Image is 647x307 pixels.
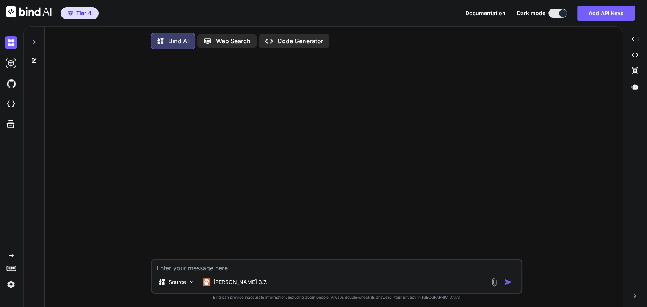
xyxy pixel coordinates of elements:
[5,77,17,90] img: githubDark
[465,10,506,16] button: Documentation
[490,278,498,287] img: attachment
[504,278,512,286] img: icon
[188,279,195,285] img: Pick Models
[61,7,99,19] button: premiumTier 4
[68,11,73,16] img: premium
[5,57,17,70] img: darkAi-studio
[76,9,91,17] span: Tier 4
[517,9,545,17] span: Dark mode
[6,6,52,17] img: Bind AI
[5,36,17,49] img: darkChat
[5,278,17,291] img: settings
[216,37,251,44] p: Web Search
[203,278,210,286] img: Claude 3.7 Sonnet (Anthropic)
[151,295,522,300] p: Bind can provide inaccurate information, including about people. Always double-check its answers....
[277,37,323,44] p: Code Generator
[168,37,189,44] p: Bind AI
[169,278,186,286] p: Source
[577,6,635,21] button: Add API Keys
[213,278,269,286] p: [PERSON_NAME] 3.7..
[5,98,17,111] img: cloudideIcon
